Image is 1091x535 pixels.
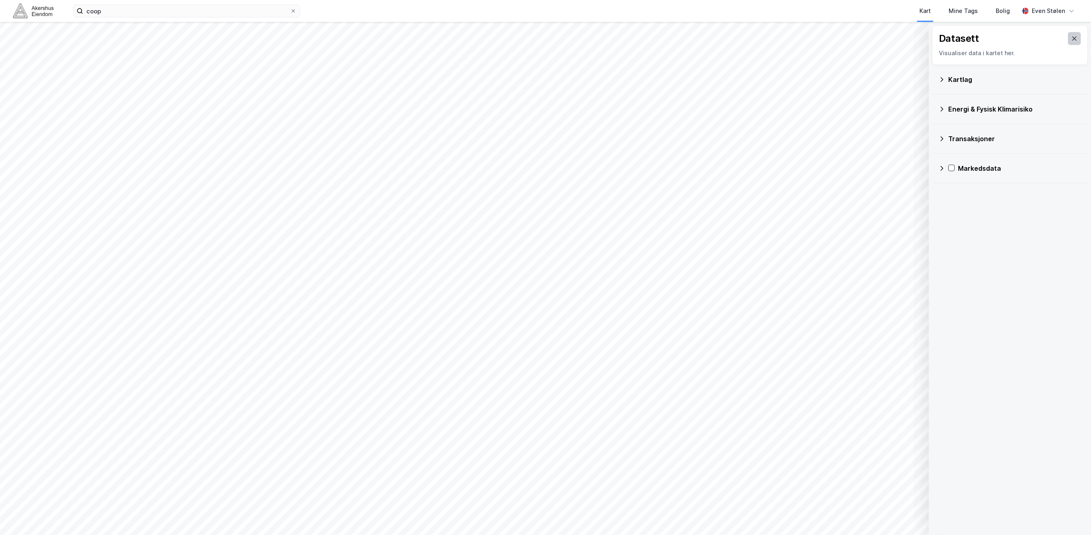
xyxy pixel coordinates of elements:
[948,75,1081,84] div: Kartlag
[948,104,1081,114] div: Energi & Fysisk Klimarisiko
[919,6,931,16] div: Kart
[1050,496,1091,535] iframe: Chat Widget
[949,6,978,16] div: Mine Tags
[1032,6,1065,16] div: Even Stølen
[939,32,979,45] div: Datasett
[996,6,1010,16] div: Bolig
[939,48,1081,58] div: Visualiser data i kartet her.
[83,5,290,17] input: Søk på adresse, matrikkel, gårdeiere, leietakere eller personer
[1050,496,1091,535] div: Kontrollprogram for chat
[13,4,54,18] img: akershus-eiendom-logo.9091f326c980b4bce74ccdd9f866810c.svg
[948,134,1081,144] div: Transaksjoner
[958,163,1081,173] div: Markedsdata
